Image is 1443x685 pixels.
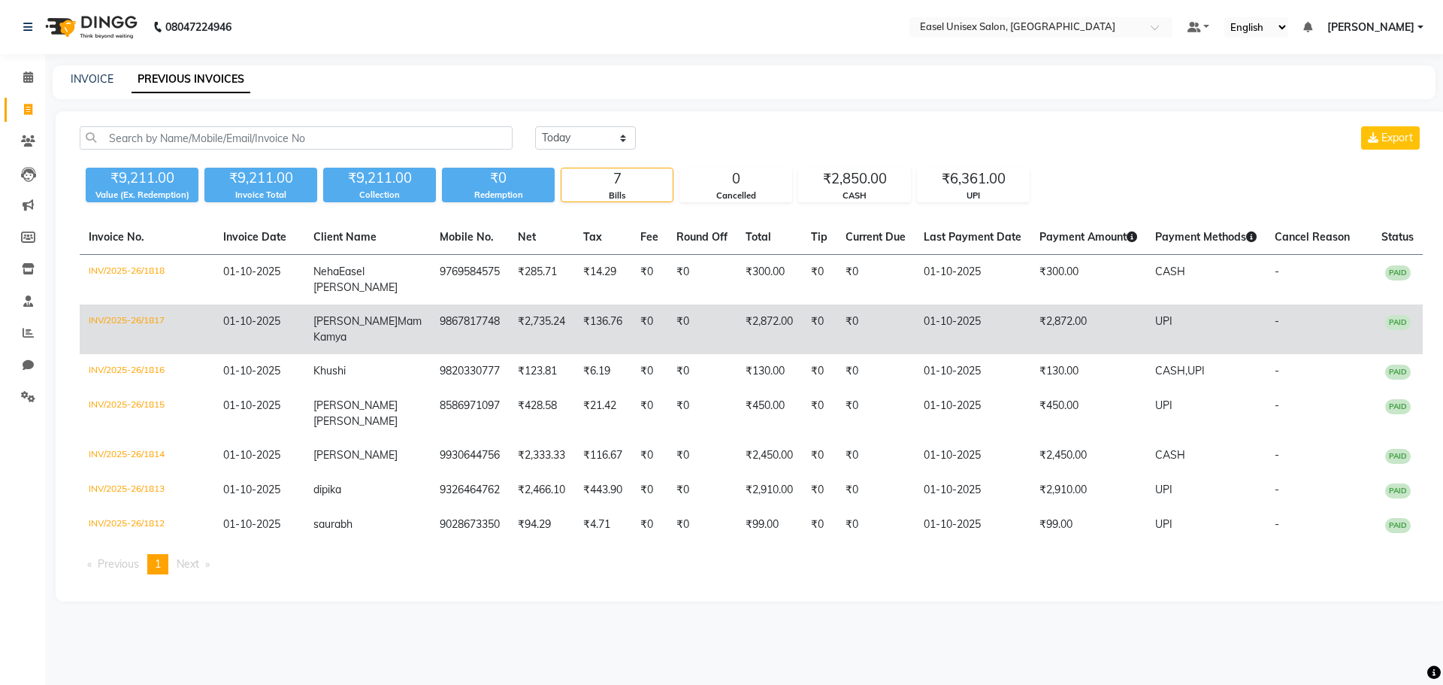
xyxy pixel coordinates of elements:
span: - [1275,448,1279,462]
td: ₹0 [631,255,667,305]
td: 01-10-2025 [915,354,1030,389]
input: Search by Name/Mobile/Email/Invoice No [80,126,513,150]
td: ₹300.00 [737,255,802,305]
td: ₹2,872.00 [737,305,802,354]
span: Client Name [313,230,377,244]
td: ₹0 [836,354,915,389]
span: 01-10-2025 [223,364,280,377]
div: Cancelled [680,189,791,202]
span: - [1275,517,1279,531]
td: ₹0 [667,305,737,354]
b: 08047224946 [165,6,231,48]
td: 01-10-2025 [915,305,1030,354]
td: ₹0 [667,354,737,389]
td: ₹2,872.00 [1030,305,1146,354]
span: Next [177,557,199,571]
td: ₹2,450.00 [737,438,802,473]
td: INV/2025-26/1817 [80,305,214,354]
div: ₹9,211.00 [86,168,198,189]
td: ₹94.29 [509,508,574,542]
td: ₹450.00 [737,389,802,438]
div: 0 [680,168,791,189]
span: UPI [1155,483,1172,496]
td: 01-10-2025 [915,255,1030,305]
td: ₹0 [667,438,737,473]
span: Payment Amount [1039,230,1137,244]
td: 9326464762 [431,473,509,508]
span: UPI [1155,314,1172,328]
span: PAID [1385,365,1411,380]
td: 8586971097 [431,389,509,438]
td: ₹0 [667,473,737,508]
td: ₹130.00 [737,354,802,389]
span: Tax [583,230,602,244]
div: ₹0 [442,168,555,189]
span: Last Payment Date [924,230,1021,244]
span: CASH [1155,448,1185,462]
td: ₹0 [802,354,836,389]
td: ₹450.00 [1030,389,1146,438]
a: PREVIOUS INVOICES [132,66,250,93]
td: 9867817748 [431,305,509,354]
span: [PERSON_NAME] [313,448,398,462]
div: UPI [918,189,1029,202]
td: 9028673350 [431,508,509,542]
span: PAID [1385,483,1411,499]
span: Payment Methods [1155,230,1257,244]
td: ₹116.67 [574,438,631,473]
span: dipika [313,483,341,496]
td: ₹99.00 [737,508,802,542]
span: Invoice No. [89,230,144,244]
span: Export [1381,131,1413,144]
span: CASH [1155,265,1185,278]
span: saurabh [313,517,352,531]
span: [PERSON_NAME] [313,414,398,428]
span: Fee [640,230,658,244]
div: Redemption [442,189,555,202]
nav: Pagination [80,554,1423,574]
span: Status [1381,230,1414,244]
div: ₹9,211.00 [323,168,436,189]
div: Invoice Total [204,189,317,202]
span: PAID [1385,265,1411,280]
span: 01-10-2025 [223,314,280,328]
td: ₹21.42 [574,389,631,438]
td: ₹443.90 [574,473,631,508]
td: ₹0 [802,473,836,508]
td: ₹99.00 [1030,508,1146,542]
span: Previous [98,557,139,571]
td: 01-10-2025 [915,508,1030,542]
td: ₹0 [667,389,737,438]
span: 01-10-2025 [223,517,280,531]
span: Neha [313,265,339,278]
td: ₹300.00 [1030,255,1146,305]
td: ₹130.00 [1030,354,1146,389]
span: 01-10-2025 [223,265,280,278]
span: 01-10-2025 [223,399,280,412]
td: ₹0 [836,389,915,438]
td: ₹2,333.33 [509,438,574,473]
div: 7 [561,168,673,189]
td: ₹2,735.24 [509,305,574,354]
td: ₹6.19 [574,354,631,389]
div: Collection [323,189,436,202]
span: Mobile No. [440,230,494,244]
td: ₹136.76 [574,305,631,354]
span: Current Due [846,230,906,244]
td: ₹0 [631,473,667,508]
td: ₹428.58 [509,389,574,438]
span: [PERSON_NAME] [313,314,398,328]
span: 1 [155,557,161,571]
button: Export [1361,126,1420,150]
td: INV/2025-26/1813 [80,473,214,508]
span: 01-10-2025 [223,448,280,462]
span: - [1275,314,1279,328]
td: ₹0 [631,305,667,354]
div: ₹2,850.00 [799,168,910,189]
div: CASH [799,189,910,202]
td: ₹4.71 [574,508,631,542]
td: INV/2025-26/1815 [80,389,214,438]
td: ₹0 [631,508,667,542]
td: ₹14.29 [574,255,631,305]
span: PAID [1385,518,1411,533]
